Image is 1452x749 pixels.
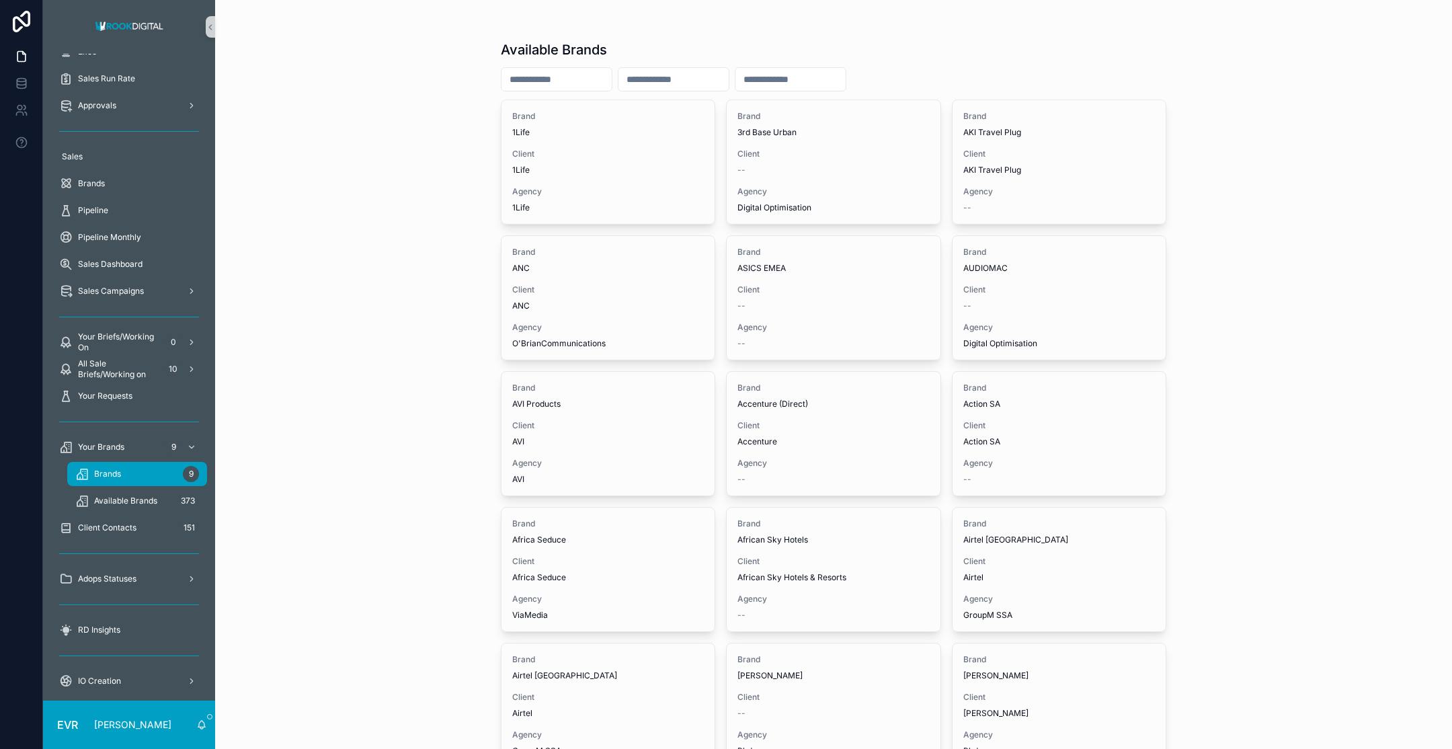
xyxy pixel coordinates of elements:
span: ANC [512,263,704,274]
a: RD Insights [51,618,207,642]
span: Digital Optimisation [963,338,1156,349]
a: Pipeline [51,198,207,223]
span: -- [963,474,971,485]
span: 1Life [512,202,704,213]
span: [PERSON_NAME] [963,670,1156,681]
span: Client [963,149,1156,159]
span: Client [737,556,930,567]
span: 3rd Base Urban [737,127,930,138]
span: Adops Statuses [78,574,136,584]
span: Africa Seduce [512,535,704,545]
span: -- [737,474,745,485]
span: All Sale Briefs/Working on [78,358,159,380]
span: 1Life [512,127,704,138]
span: Brands [94,469,121,479]
span: Agency [512,458,704,469]
span: Agency [963,186,1156,197]
h1: Available Brands [501,40,607,59]
a: Your Brands9 [51,435,207,459]
span: Sales Campaigns [78,286,144,297]
span: [PERSON_NAME] [963,708,1156,719]
span: Africa Seduce [512,572,704,583]
span: Brand [512,518,704,529]
a: Pipeline Monthly [51,225,207,249]
span: Client [963,284,1156,295]
span: Brand [963,654,1156,665]
span: Client [512,149,704,159]
span: EVR [57,717,78,733]
span: Client [737,149,930,159]
span: Brand [963,518,1156,529]
span: Agency [737,322,930,333]
span: Airtel [GEOGRAPHIC_DATA] [963,535,1156,545]
span: Agency [963,730,1156,740]
span: AUDIOMAC [963,263,1156,274]
span: Brand [737,654,930,665]
span: -- [737,610,745,621]
a: Available Brands373 [67,489,207,513]
a: Sales [51,145,207,169]
span: Pipeline Monthly [78,232,141,243]
span: Your Brands [78,442,124,452]
div: scrollable content [43,54,215,701]
span: Action SA [963,399,1156,409]
span: Brands [78,178,105,189]
img: App logo [91,16,167,38]
span: -- [737,708,745,719]
span: Brand [963,111,1156,122]
span: Client [963,556,1156,567]
span: Approvals [78,100,116,111]
span: Client [737,692,930,703]
div: 9 [165,439,182,455]
span: ASICS EMEA [737,263,930,274]
span: Brand [512,111,704,122]
span: Agency [512,322,704,333]
span: Sales [62,151,83,162]
span: IO Creation [78,676,121,686]
span: -- [963,301,971,311]
div: 373 [177,493,199,509]
span: AVI [512,474,704,485]
span: Agency [737,594,930,604]
span: Accenture [737,436,930,447]
span: Client [737,420,930,431]
span: Brand [512,654,704,665]
span: Your Requests [78,391,132,401]
span: Airtel [512,708,704,719]
div: 10 [165,361,182,377]
span: Agency [963,594,1156,604]
span: Client [963,692,1156,703]
span: Airtel [963,572,1156,583]
span: -- [737,165,745,175]
span: Accenture (Direct) [737,399,930,409]
span: Client [737,284,930,295]
span: RD Insights [78,625,120,635]
span: Brand [512,383,704,393]
span: ViaMedia [512,610,704,621]
span: Agency [737,458,930,469]
span: Client [963,420,1156,431]
div: 151 [179,520,199,536]
span: Client [512,420,704,431]
span: [PERSON_NAME] [737,670,930,681]
span: -- [737,301,745,311]
span: Brand [737,247,930,258]
span: Agency [963,458,1156,469]
span: Pipeline [78,205,108,216]
span: Client Contacts [78,522,136,533]
a: Brands9 [67,462,207,486]
a: Approvals [51,93,207,118]
span: O'BrianCommunications [512,338,704,349]
div: 9 [183,466,199,482]
span: Available Brands [94,496,157,506]
span: Client [512,284,704,295]
span: Brand [737,383,930,393]
span: GroupM SSA [963,610,1156,621]
a: Sales Campaigns [51,279,207,303]
a: Your Requests [51,384,207,408]
span: AVI [512,436,704,447]
span: Agency [963,322,1156,333]
span: Airtel [GEOGRAPHIC_DATA] [512,670,704,681]
span: Brand [512,247,704,258]
a: Your Briefs/Working On0 [51,330,207,354]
